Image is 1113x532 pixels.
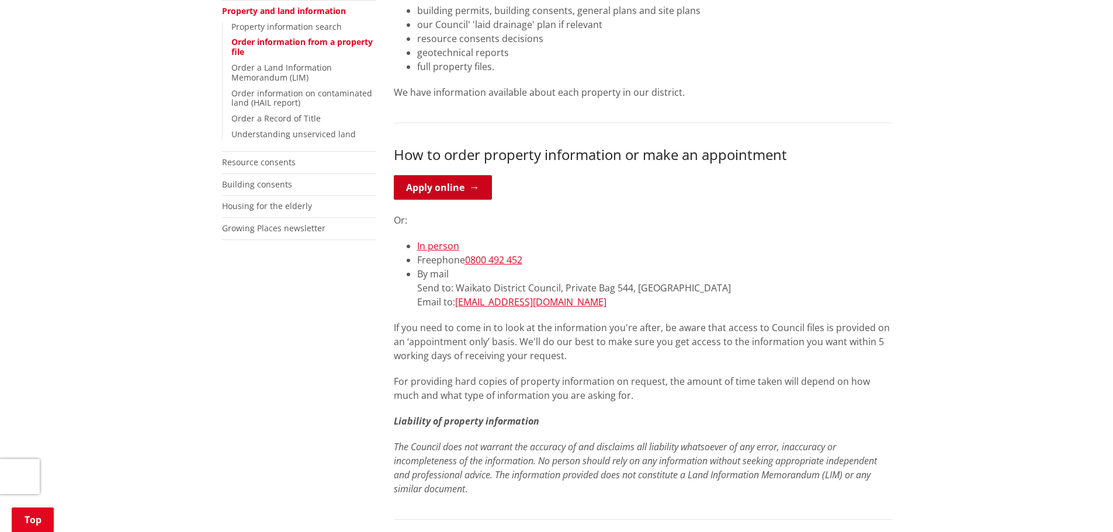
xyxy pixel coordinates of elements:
li: Freephone [417,253,892,267]
a: 0800 492 452 [465,253,522,266]
a: Understanding unserviced land [231,128,356,140]
p: We have information available about each property in our district. [394,85,892,99]
a: Order a Land Information Memorandum (LIM) [231,62,332,83]
a: [EMAIL_ADDRESS][DOMAIN_NAME] [455,295,606,308]
li: our Council' 'laid drainage' plan if relevant [417,18,892,32]
li: building permits, building consents, general plans and site plans [417,4,892,18]
a: In person [417,239,459,252]
li: By mail Send to: Waikato District Council, Private Bag 544, [GEOGRAPHIC_DATA] Email to: [417,267,892,309]
h3: How to order property information or make an appointment [394,147,892,164]
a: Growing Places newsletter [222,222,325,234]
li: geotechnical reports [417,46,892,60]
a: Housing for the elderly [222,200,312,211]
em: The Council does not warrant the accuracy of and disclaims all liability whatsoever of any error,... [394,440,877,495]
a: Order information on contaminated land (HAIL report) [231,88,372,109]
a: Property information search [231,21,342,32]
p: . [394,440,892,496]
a: Order information from a property file [231,36,373,57]
a: Resource consents [222,157,296,168]
p: For providing hard copies of property information on request, the amount of time taken will depen... [394,374,892,402]
li: full property files. [417,60,892,74]
iframe: Messenger Launcher [1059,483,1101,525]
a: Order a Record of Title [231,113,321,124]
a: Apply online [394,175,492,200]
p: Or: [394,213,892,227]
a: Top [12,507,54,532]
p: If you need to come in to look at the information you're after, be aware that access to Council f... [394,321,892,363]
li: resource consents decisions [417,32,892,46]
a: Building consents [222,179,292,190]
em: Liability of property information [394,415,539,427]
a: Property and land information [222,5,346,16]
